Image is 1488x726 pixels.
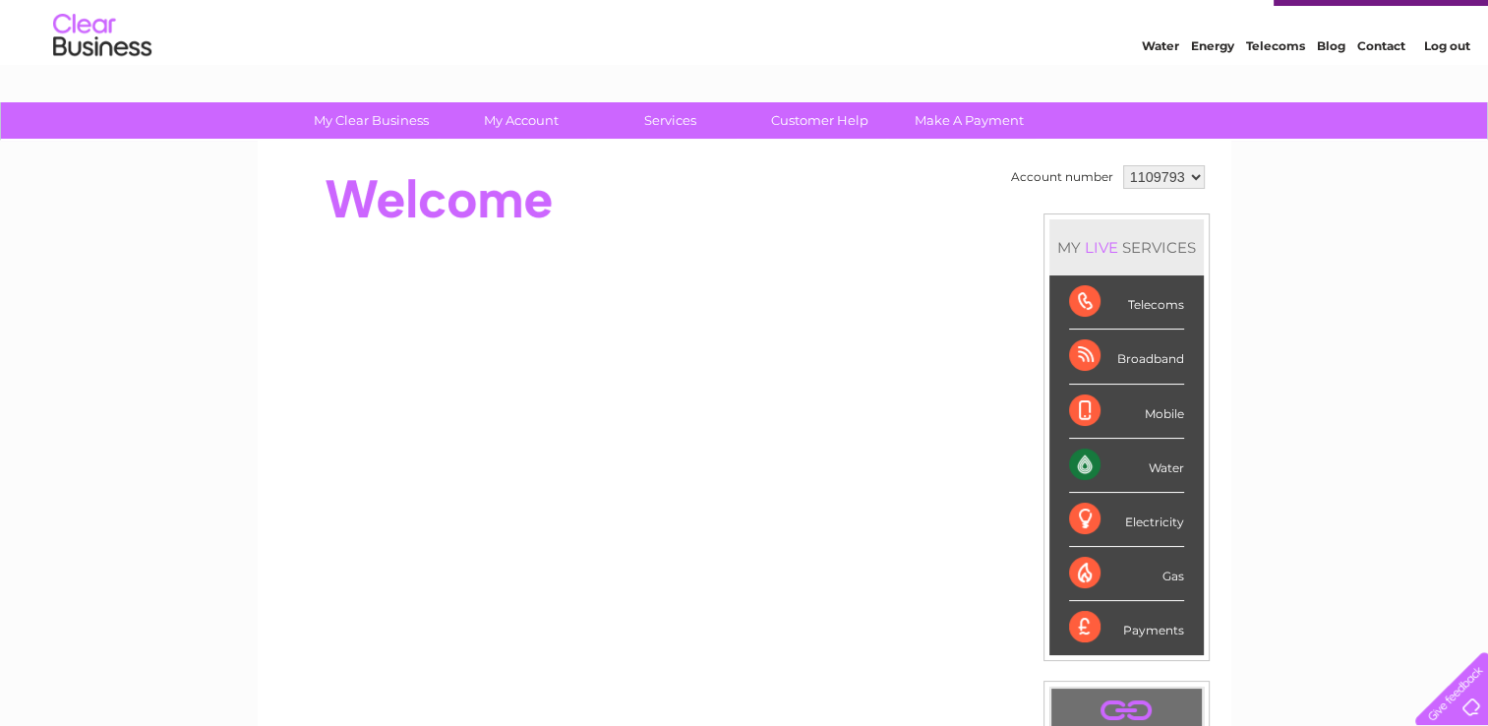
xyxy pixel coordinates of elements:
[1191,84,1234,98] a: Energy
[1081,238,1122,257] div: LIVE
[280,11,1210,95] div: Clear Business is a trading name of Verastar Limited (registered in [GEOGRAPHIC_DATA] No. 3667643...
[1357,84,1405,98] a: Contact
[290,102,452,139] a: My Clear Business
[1423,84,1469,98] a: Log out
[1069,601,1184,654] div: Payments
[1069,493,1184,547] div: Electricity
[1069,385,1184,439] div: Mobile
[739,102,901,139] a: Customer Help
[888,102,1050,139] a: Make A Payment
[1069,330,1184,384] div: Broadband
[440,102,602,139] a: My Account
[1317,84,1345,98] a: Blog
[52,51,152,111] img: logo.png
[1069,275,1184,330] div: Telecoms
[1069,547,1184,601] div: Gas
[1117,10,1253,34] a: 0333 014 3131
[1142,84,1179,98] a: Water
[1006,160,1118,194] td: Account number
[589,102,751,139] a: Services
[1246,84,1305,98] a: Telecoms
[1069,439,1184,493] div: Water
[1049,219,1204,275] div: MY SERVICES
